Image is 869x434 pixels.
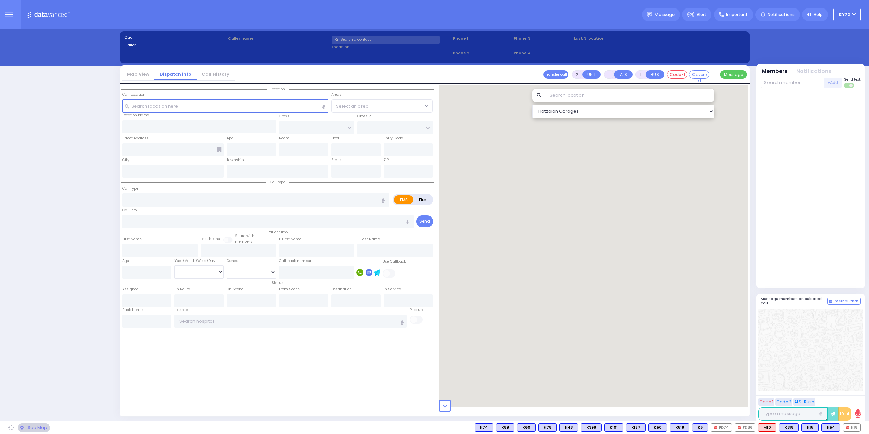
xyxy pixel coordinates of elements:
button: Code 1 [758,398,774,406]
label: Call back number [279,258,311,264]
div: BLS [538,423,557,432]
button: Message [720,70,747,79]
span: Phone 2 [453,50,511,56]
button: BUS [646,70,664,79]
button: ALS-Rush [793,398,815,406]
label: P First Name [279,237,301,242]
h5: Message members on selected call [761,297,827,305]
span: Phone 3 [514,36,572,41]
div: K398 [581,423,602,432]
label: Age [122,258,129,264]
button: Covered [689,70,709,79]
label: Assigned [122,287,139,292]
span: Send text [844,77,861,82]
div: K48 [559,423,578,432]
div: K15 [801,423,819,432]
div: BLS [692,423,708,432]
label: Last 3 location [574,36,660,41]
input: Search location here [122,99,329,112]
label: Entry Code [384,136,403,141]
span: Important [726,12,748,18]
img: Logo [27,10,72,19]
label: Hospital [174,307,189,313]
button: ALS [614,70,633,79]
span: Phone 4 [514,50,572,56]
div: K78 [538,423,557,432]
label: En Route [174,287,190,292]
label: On Scene [227,287,243,292]
label: Floor [331,136,339,141]
span: members [235,239,252,244]
img: red-radio-icon.svg [846,426,849,429]
input: Search member [761,78,824,88]
label: Use Callback [383,259,406,264]
span: Call type [266,180,289,185]
div: FD74 [711,423,732,432]
button: UNIT [582,70,601,79]
div: See map [18,423,50,432]
label: State [331,157,341,163]
span: Help [814,12,823,18]
label: Caller: [124,42,226,48]
label: Location [332,44,450,50]
button: Members [762,68,788,75]
button: Send [416,215,433,227]
a: Map View [122,71,154,77]
button: Code 2 [775,398,792,406]
div: BLS [821,423,840,432]
button: KY72 [833,8,861,21]
label: EMS [394,195,414,204]
span: KY72 [839,12,850,18]
label: Back Home [122,307,143,313]
span: Select an area [336,103,369,110]
label: Location Name [122,113,149,118]
a: Dispatch info [154,71,197,77]
button: Code-1 [667,70,687,79]
label: City [122,157,129,163]
label: Call Type [122,186,138,191]
div: K18 [843,423,861,432]
div: K318 [779,423,799,432]
div: Year/Month/Week/Day [174,258,224,264]
div: K127 [626,423,646,432]
label: Fire [413,195,432,204]
label: Caller name [228,36,330,41]
span: Notifications [768,12,795,18]
div: BLS [559,423,578,432]
div: BLS [581,423,602,432]
label: From Scene [279,287,300,292]
button: Internal Chat [827,298,861,305]
label: First Name [122,237,142,242]
label: Call Location [122,92,145,97]
div: ALS [758,423,776,432]
label: Cross 2 [357,114,371,119]
div: BLS [517,423,536,432]
div: BLS [648,423,667,432]
div: K519 [670,423,689,432]
img: comment-alt.png [829,300,832,303]
label: ZIP [384,157,389,163]
div: K101 [604,423,623,432]
span: Phone 1 [453,36,511,41]
div: K60 [517,423,536,432]
div: BLS [475,423,493,432]
div: BLS [801,423,819,432]
small: Share with [235,233,254,239]
label: Call Info [122,208,137,213]
span: Other building occupants [217,147,222,152]
div: BLS [626,423,646,432]
span: Patient info [264,230,291,235]
label: Street Address [122,136,148,141]
div: K74 [475,423,493,432]
div: FD36 [735,423,755,432]
span: Location [267,87,289,92]
span: Status [268,280,287,285]
label: Township [227,157,244,163]
div: K6 [692,423,708,432]
span: Internal Chat [834,299,859,304]
input: Search location [545,89,715,102]
div: BLS [670,423,689,432]
input: Search hospital [174,315,407,328]
label: Destination [331,287,352,292]
img: red-radio-icon.svg [714,426,717,429]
